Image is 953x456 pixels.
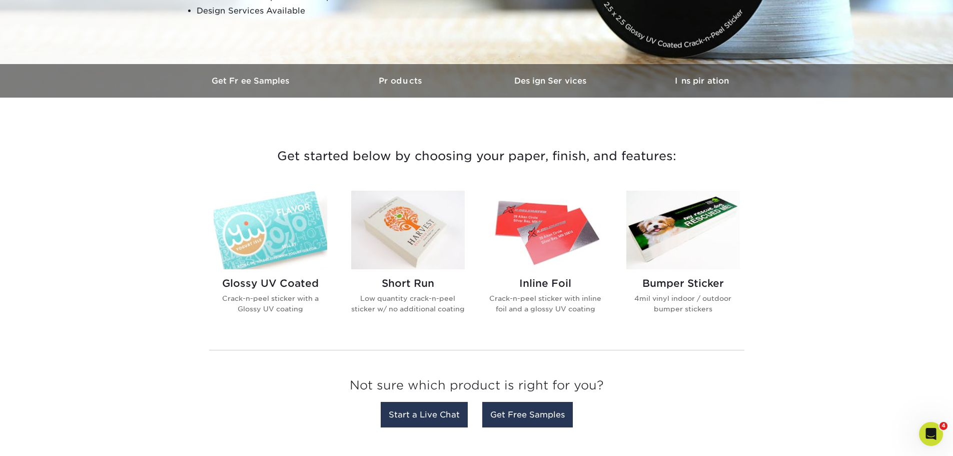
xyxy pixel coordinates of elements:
[214,277,327,289] h2: Glossy UV Coated
[381,402,468,427] a: Start a Live Chat
[351,293,465,314] p: Low quantity crack-n-peel sticker w/ no additional coating
[477,64,627,98] a: Design Services
[327,64,477,98] a: Products
[489,277,602,289] h2: Inline Foil
[209,370,744,405] h3: Not sure which product is right for you?
[626,293,740,314] p: 4mil vinyl indoor / outdoor bumper stickers
[351,191,465,269] img: Short Run Stickers
[3,425,85,452] iframe: Google Customer Reviews
[184,134,769,179] h3: Get started below by choosing your paper, finish, and features:
[327,76,477,86] h3: Products
[939,422,947,430] span: 4
[477,76,627,86] h3: Design Services
[627,76,777,86] h3: Inspiration
[626,191,740,330] a: Bumper Sticker Stickers Bumper Sticker 4mil vinyl indoor / outdoor bumper stickers
[489,191,602,330] a: Inline Foil Stickers Inline Foil Crack-n-peel sticker with inline foil and a glossy UV coating
[214,191,327,269] img: Glossy UV Coated Stickers
[626,191,740,269] img: Bumper Sticker Stickers
[626,277,740,289] h2: Bumper Sticker
[177,64,327,98] a: Get Free Samples
[351,191,465,330] a: Short Run Stickers Short Run Low quantity crack-n-peel sticker w/ no additional coating
[489,293,602,314] p: Crack-n-peel sticker with inline foil and a glossy UV coating
[482,402,573,427] a: Get Free Samples
[214,191,327,330] a: Glossy UV Coated Stickers Glossy UV Coated Crack-n-peel sticker with a Glossy UV coating
[627,64,777,98] a: Inspiration
[919,422,943,446] iframe: Intercom live chat
[351,277,465,289] h2: Short Run
[177,76,327,86] h3: Get Free Samples
[489,191,602,269] img: Inline Foil Stickers
[197,4,439,18] li: Design Services Available
[214,293,327,314] p: Crack-n-peel sticker with a Glossy UV coating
